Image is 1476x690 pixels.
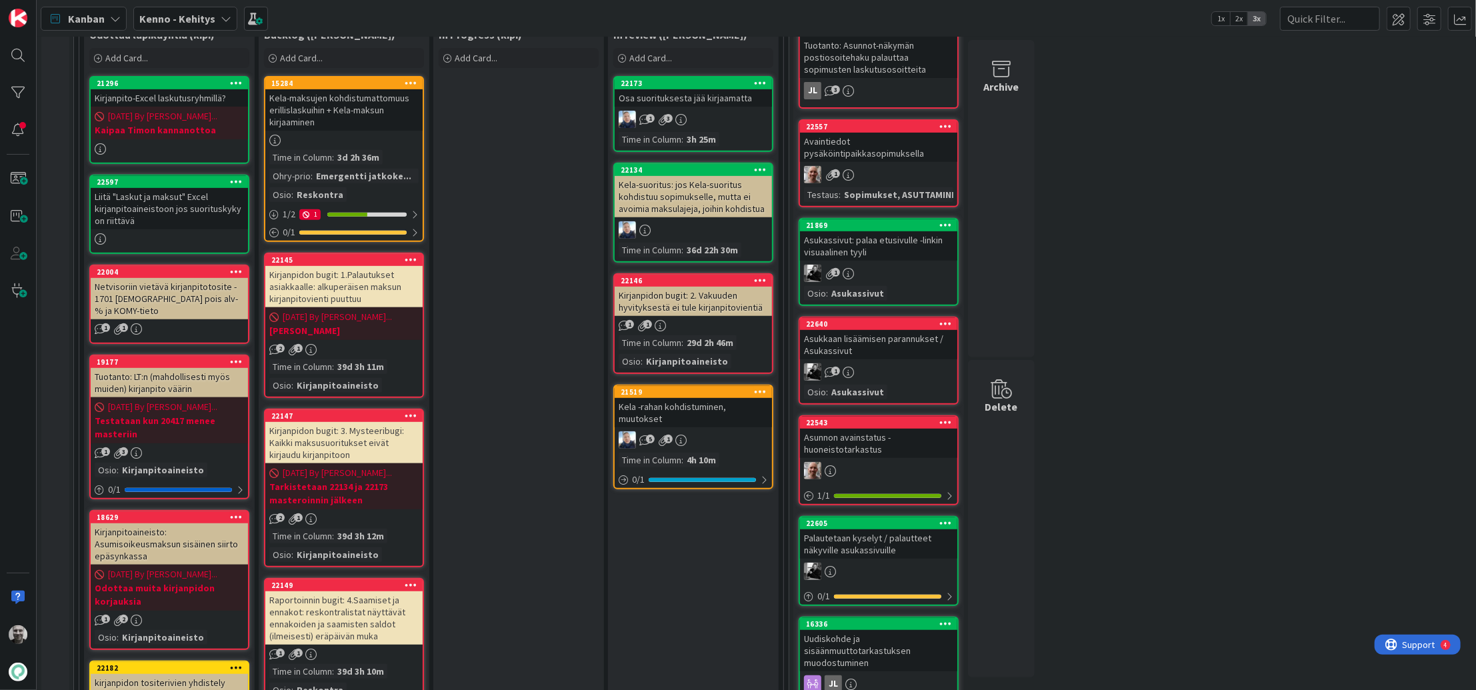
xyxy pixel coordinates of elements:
[646,435,655,443] span: 5
[619,354,641,369] div: Osio
[455,52,497,64] span: Add Card...
[334,150,383,165] div: 3d 2h 36m
[800,133,957,162] div: Avaintiedot pysäköintipaikkasopimuksella
[800,517,957,529] div: 22605
[89,355,249,499] a: 19177Tuotanto: LT:n (mahdollisesti myös muiden) kirjanpito väärin[DATE] By [PERSON_NAME]...Testat...
[271,411,423,421] div: 22147
[91,188,248,229] div: Liitä "Laskut ja maksut" Excel kirjanpitoaineistoon jos suorituskyky on riittävä
[800,588,957,605] div: 0/1
[91,662,248,674] div: 22182
[299,209,321,220] div: 1
[1230,12,1248,25] span: 2x
[95,414,244,441] b: Testataan kun 20417 menee masteriin
[806,319,957,329] div: 22640
[108,483,121,497] span: 0 / 1
[91,368,248,397] div: Tuotanto: LT:n (mahdollisesti myös muiden) kirjanpito väärin
[269,150,332,165] div: Time in Column
[643,354,731,369] div: Kirjanpitoaineisto
[265,77,423,89] div: 15284
[269,480,419,507] b: Tarkistetaan 22134 ja 22173 masteroinnin jälkeen
[799,119,959,207] a: 22557Avaintiedot pysäköintipaikkasopimuksellaVHTestaus:Sopimukset, ASUTTAMINEN
[804,563,821,580] img: KM
[615,275,772,316] div: 22146Kirjanpidon bugit: 2. Vakuuden hyvityksestä ei tule kirjanpitovientiä
[91,176,248,229] div: 22597Liitä "Laskut ja maksut" Excel kirjanpitoaineistoon jos suorituskyky on riittävä
[817,589,830,603] span: 0 / 1
[641,354,643,369] span: :
[613,385,773,489] a: 21519Kela -rahan kohdistuminen, muutoksetJJTime in Column:4h 10m0/1
[619,431,636,449] img: JJ
[89,265,249,344] a: 22004Netvisoriin vietävä kirjanpitotosite - 1701 [DEMOGRAPHIC_DATA] pois alv-% ja KOMY-tieto
[265,254,423,266] div: 22145
[615,431,772,449] div: JJ
[332,150,334,165] span: :
[265,266,423,307] div: Kirjanpidon bugit: 1.Palautukset asiakkaalle: alkuperäisen maksun kirjanpitovienti puuttuu
[643,320,652,329] span: 1
[283,466,392,480] span: [DATE] By [PERSON_NAME]...
[294,344,303,353] span: 1
[799,415,959,505] a: 22543Asunnon avainstatus - huoneistotarkastusVH1/1
[683,243,741,257] div: 36d 22h 30m
[800,618,957,630] div: 16336
[294,649,303,657] span: 1
[681,335,683,350] span: :
[95,463,117,477] div: Osio
[619,111,636,128] img: JJ
[800,25,957,78] div: Tuotanto: Asunnot-näkymän postiosoitehaku palauttaa sopimusten laskutusosoitteita
[800,417,957,458] div: 22543Asunnon avainstatus - huoneistotarkastus
[615,386,772,427] div: 21519Kela -rahan kohdistuminen, muutokset
[621,165,772,175] div: 22134
[276,344,285,353] span: 2
[108,400,217,414] span: [DATE] By [PERSON_NAME]...
[646,114,655,123] span: 1
[265,579,423,645] div: 22149Raportoinnin bugit: 4.Saamiset ja ennakot: reskontralistat näyttävät ennakoiden ja saamisten...
[613,163,773,263] a: 22134Kela-suoritus: jos Kela-suoritus kohdistuu sopimukselle, mutta ei avoimia maksulajeja, joihi...
[91,278,248,319] div: Netvisoriin vietävä kirjanpitotosite - 1701 [DEMOGRAPHIC_DATA] pois alv-% ja KOMY-tieto
[311,169,313,183] span: :
[804,166,821,183] img: VH
[119,447,128,456] span: 3
[265,254,423,307] div: 22145Kirjanpidon bugit: 1.Palautukset asiakkaalle: alkuperäisen maksun kirjanpitovienti puuttuu
[800,166,957,183] div: VH
[97,267,248,277] div: 22004
[334,664,387,679] div: 39d 3h 10m
[664,435,673,443] span: 1
[95,630,117,645] div: Osio
[800,487,957,504] div: 1/1
[615,164,772,217] div: 22134Kela-suoritus: jos Kela-suoritus kohdistuu sopimukselle, mutta ei avoimia maksulajeja, joihi...
[276,649,285,657] span: 1
[619,453,681,467] div: Time in Column
[265,89,423,131] div: Kela-maksujen kohdistumattomuus erillislaskuihin + Kela-maksun kirjaaminen
[806,619,957,629] div: 16336
[332,359,334,374] span: :
[826,385,828,399] span: :
[117,463,119,477] span: :
[985,399,1018,415] div: Delete
[332,664,334,679] span: :
[806,122,957,131] div: 22557
[804,462,821,479] img: VH
[621,276,772,285] div: 22146
[806,519,957,528] div: 22605
[804,363,821,381] img: KM
[69,5,73,16] div: 4
[119,615,128,623] span: 2
[91,77,248,89] div: 21296
[89,510,249,650] a: 18629Kirjanpitoaineisto: Asumisoikeusmaksun sisäinen siirto epäsynkassa[DATE] By [PERSON_NAME]......
[91,77,248,107] div: 21296Kirjanpito-Excel laskutusryhmillä?
[95,581,244,608] b: Odottaa muita kirjanpidon korjauksia
[632,473,645,487] span: 0 / 1
[91,356,248,368] div: 19177
[108,567,217,581] span: [DATE] By [PERSON_NAME]...
[800,363,957,381] div: KM
[97,663,248,673] div: 22182
[265,410,423,463] div: 22147Kirjanpidon bugit: 3. Mysteeribugi: Kaikki maksusuoritukset eivät kirjaudu kirjanpitoon
[269,324,419,337] b: [PERSON_NAME]
[265,77,423,131] div: 15284Kela-maksujen kohdistumattomuus erillislaskuihin + Kela-maksun kirjaaminen
[269,169,311,183] div: Ohry-prio
[804,385,826,399] div: Osio
[681,453,683,467] span: :
[800,529,957,559] div: Palautetaan kyselyt / palautteet näkyville asukassivuille
[91,481,248,498] div: 0/1
[293,378,382,393] div: Kirjanpitoaineisto
[271,255,423,265] div: 22145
